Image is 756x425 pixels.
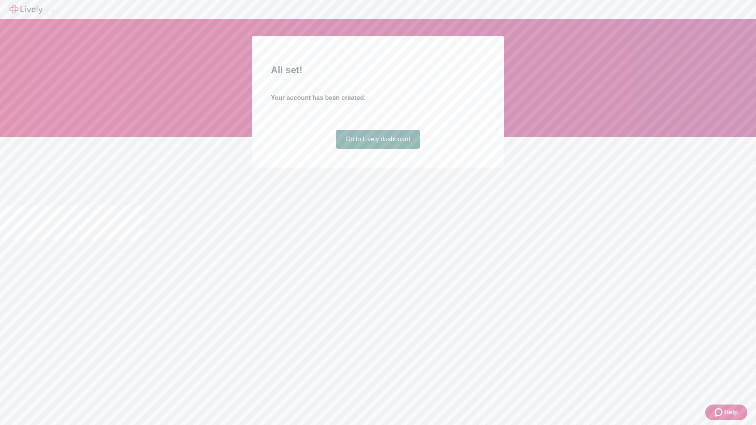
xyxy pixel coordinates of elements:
[271,63,485,77] h2: All set!
[52,10,58,12] button: Log out
[705,405,747,420] button: Zendesk support iconHelp
[9,5,43,14] img: Lively
[715,408,724,417] svg: Zendesk support icon
[271,93,485,103] h4: Your account has been created.
[336,130,420,149] a: Go to Lively dashboard
[724,408,738,417] span: Help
